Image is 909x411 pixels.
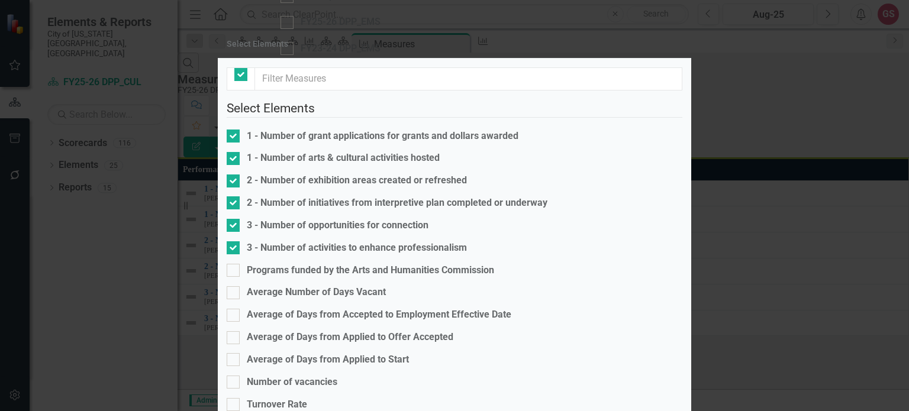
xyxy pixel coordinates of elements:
[247,264,494,277] div: Programs funded by the Arts and Humanities Commission
[247,130,518,143] div: 1 - Number of grant applications for grants and dollars awarded
[227,99,682,118] legend: Select Elements
[247,308,511,322] div: Average of Days from Accepted to Employment Effective Date
[247,353,409,367] div: Average of Days from Applied to Start
[247,376,337,389] div: Number of vacancies
[247,241,467,255] div: 3 - Number of activities to enhance professionalism
[247,331,453,344] div: Average of Days from Applied to Offer Accepted
[247,174,467,187] div: 2 - Number of exhibition areas created or refreshed
[254,67,682,90] input: Filter Measures
[227,40,288,48] div: Select Elements
[247,286,386,299] div: Average Number of Days Vacant
[247,196,547,210] div: 2 - Number of initiatives from interpretive plan completed or underway
[247,151,440,165] div: 1 - Number of arts & cultural activities hosted
[247,219,428,232] div: 3 - Number of opportunities for connection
